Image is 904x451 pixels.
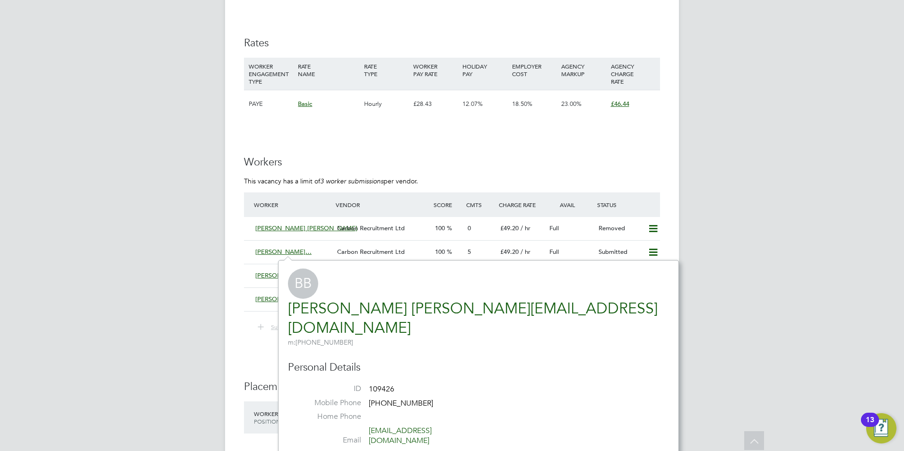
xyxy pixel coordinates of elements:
span: Full [549,224,559,232]
div: EMPLOYER COST [510,58,559,82]
div: Status [595,196,660,213]
div: Worker [252,405,317,430]
span: BB [288,269,318,299]
div: WORKER ENGAGEMENT TYPE [246,58,296,90]
span: Carbon Recruitment Ltd [337,248,405,256]
div: PAYE [246,90,296,118]
span: 0 [468,224,471,232]
div: Hourly [362,90,411,118]
span: £49.20 [500,224,519,232]
span: Full [549,248,559,256]
div: WORKER PAY RATE [411,58,460,82]
button: Open Resource Center, 13 new notifications [866,413,896,443]
span: / hr [521,224,530,232]
div: Charge Rate [496,196,546,213]
span: Basic [298,100,312,108]
div: Cmts [464,196,496,213]
span: m: [288,338,296,347]
a: [EMAIL_ADDRESS][DOMAIN_NAME] [369,426,432,445]
span: [PHONE_NUMBER] [288,338,353,347]
div: AGENCY CHARGE RATE [608,58,658,90]
span: 100 [435,224,445,232]
span: [PHONE_NUMBER] [369,399,433,408]
span: Carbon Recruitment Ltd [337,224,405,232]
div: £28.43 [411,90,460,118]
label: Home Phone [295,412,361,422]
span: 23.00% [561,100,582,108]
span: 12.07% [462,100,483,108]
em: 3 worker submissions [320,177,383,185]
span: [PERSON_NAME] [255,271,305,279]
span: £49.20 [500,248,519,256]
span: / Position [254,410,280,425]
span: / hr [521,248,530,256]
span: £46.44 [611,100,629,108]
div: Vendor [333,196,431,213]
h3: Rates [244,36,660,50]
span: 109426 [369,384,394,394]
div: HOLIDAY PAY [460,58,509,82]
span: 100 [435,248,445,256]
div: Avail [546,196,595,213]
span: [PERSON_NAME] [PERSON_NAME] [255,224,357,232]
button: Submit Worker [251,321,317,333]
span: [PERSON_NAME] [255,295,305,303]
div: 13 [866,420,874,432]
div: Submitted [595,244,644,260]
span: Submit Worker [271,323,309,330]
label: Mobile Phone [295,398,361,408]
label: Email [295,435,361,445]
span: [PERSON_NAME]… [255,248,312,256]
h3: Placements [244,380,660,394]
span: 5 [468,248,471,256]
label: ID [295,384,361,394]
h3: Workers [244,156,660,169]
a: [PERSON_NAME] [PERSON_NAME][EMAIL_ADDRESS][DOMAIN_NAME] [288,299,658,338]
p: This vacancy has a limit of per vendor. [244,177,660,185]
div: Worker [252,196,333,213]
div: Removed [595,221,644,236]
div: AGENCY MARKUP [559,58,608,82]
h3: Personal Details [288,361,669,374]
span: 18.50% [512,100,532,108]
div: RATE TYPE [362,58,411,82]
div: Score [431,196,464,213]
div: RATE NAME [296,58,361,82]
